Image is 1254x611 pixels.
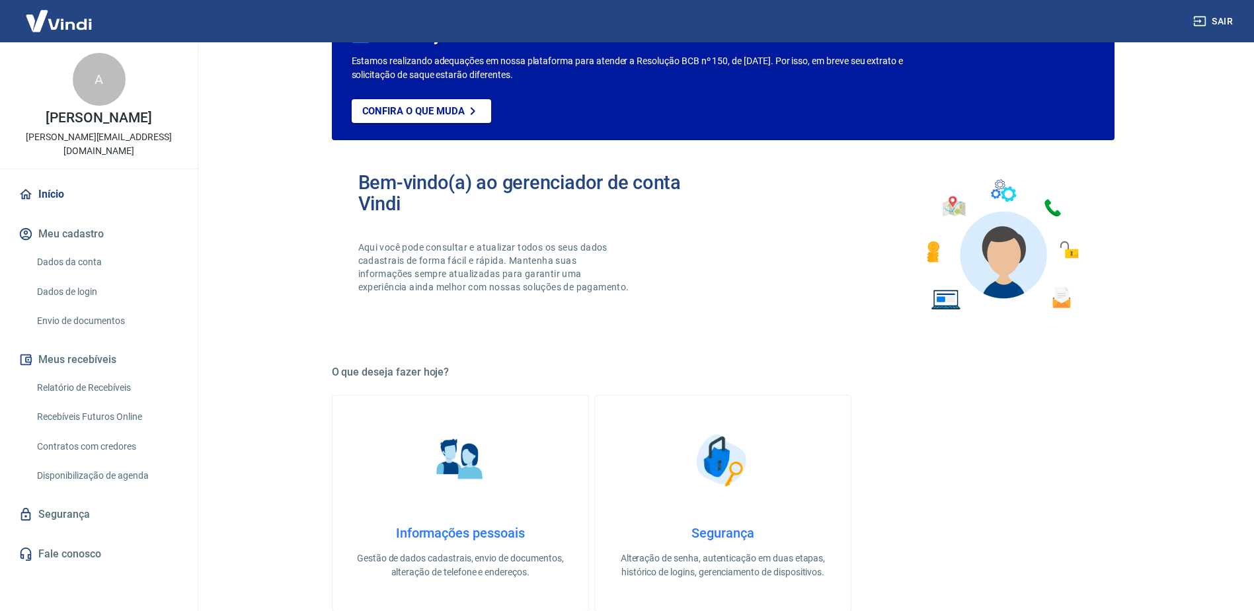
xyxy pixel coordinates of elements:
a: Relatório de Recebíveis [32,374,182,401]
img: Segurança [689,427,756,493]
a: Envio de documentos [32,307,182,335]
a: Início [16,180,182,209]
p: Aqui você pode consultar e atualizar todos os seus dados cadastrais de forma fácil e rápida. Mant... [358,241,632,294]
h2: Bem-vindo(a) ao gerenciador de conta Vindi [358,172,723,214]
img: Vindi [16,1,102,41]
img: Imagem de um avatar masculino com diversos icones exemplificando as funcionalidades do gerenciado... [915,172,1088,318]
p: Gestão de dados cadastrais, envio de documentos, alteração de telefone e endereços. [354,551,567,579]
a: Fale conosco [16,540,182,569]
p: Alteração de senha, autenticação em duas etapas, histórico de logins, gerenciamento de dispositivos. [616,551,830,579]
button: Meu cadastro [16,220,182,249]
a: Confira o que muda [352,99,491,123]
button: Sair [1191,9,1238,34]
p: Confira o que muda [362,105,465,117]
a: Contratos com credores [32,433,182,460]
h4: Informações pessoais [354,525,567,541]
div: A [73,53,126,106]
p: [PERSON_NAME][EMAIL_ADDRESS][DOMAIN_NAME] [11,130,187,158]
p: [PERSON_NAME] [46,111,151,125]
img: Informações pessoais [427,427,493,493]
a: Recebíveis Futuros Online [32,403,182,430]
a: Dados de login [32,278,182,305]
a: Segurança [16,500,182,529]
button: Meus recebíveis [16,345,182,374]
p: Estamos realizando adequações em nossa plataforma para atender a Resolução BCB nº 150, de [DATE].... [352,54,946,82]
h4: Segurança [616,525,830,541]
h5: O que deseja fazer hoje? [332,366,1115,379]
a: Dados da conta [32,249,182,276]
a: Disponibilização de agenda [32,462,182,489]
